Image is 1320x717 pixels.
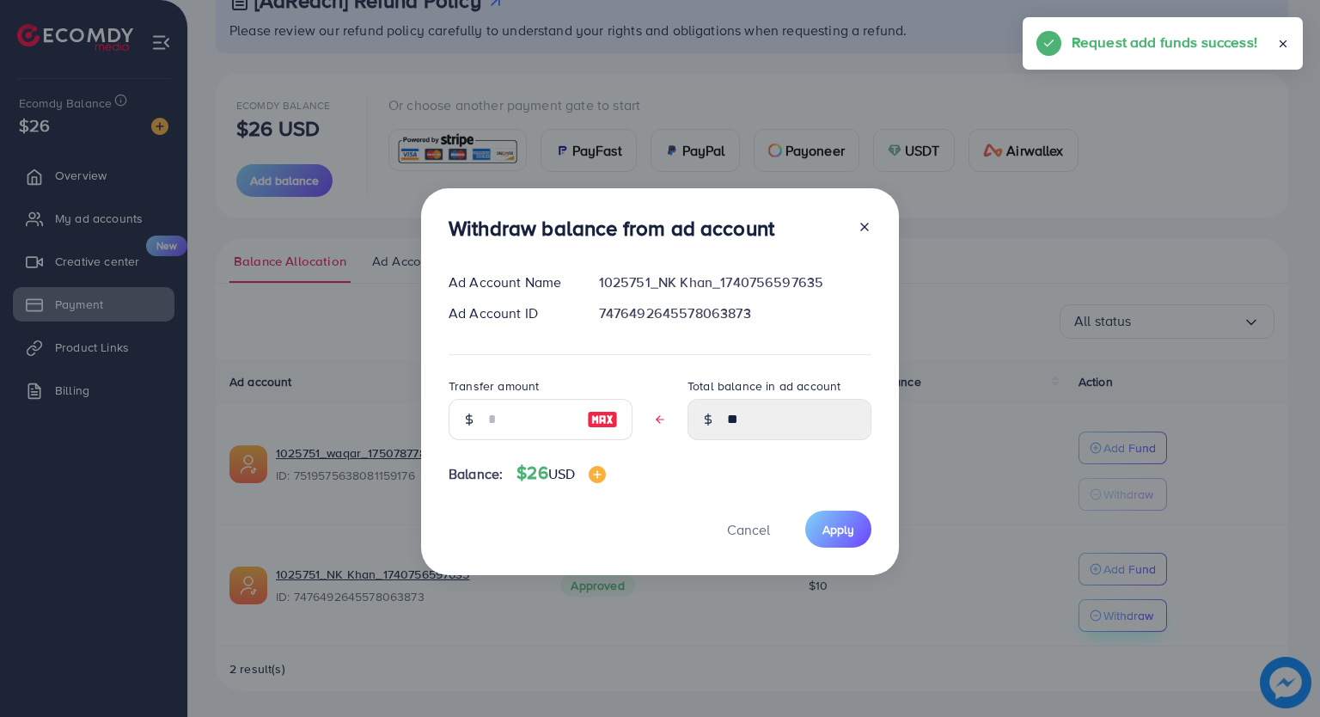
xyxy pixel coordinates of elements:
[449,464,503,484] span: Balance:
[587,409,618,430] img: image
[822,521,854,538] span: Apply
[727,520,770,539] span: Cancel
[589,466,606,483] img: image
[435,303,585,323] div: Ad Account ID
[706,511,791,548] button: Cancel
[585,303,885,323] div: 7476492645578063873
[548,464,575,483] span: USD
[449,377,539,395] label: Transfer amount
[1072,31,1257,53] h5: Request add funds success!
[687,377,840,395] label: Total balance in ad account
[449,216,774,241] h3: Withdraw balance from ad account
[435,273,585,292] div: Ad Account Name
[585,273,885,292] div: 1025751_NK Khan_1740756597635
[805,511,871,548] button: Apply
[516,463,606,484] h4: $26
